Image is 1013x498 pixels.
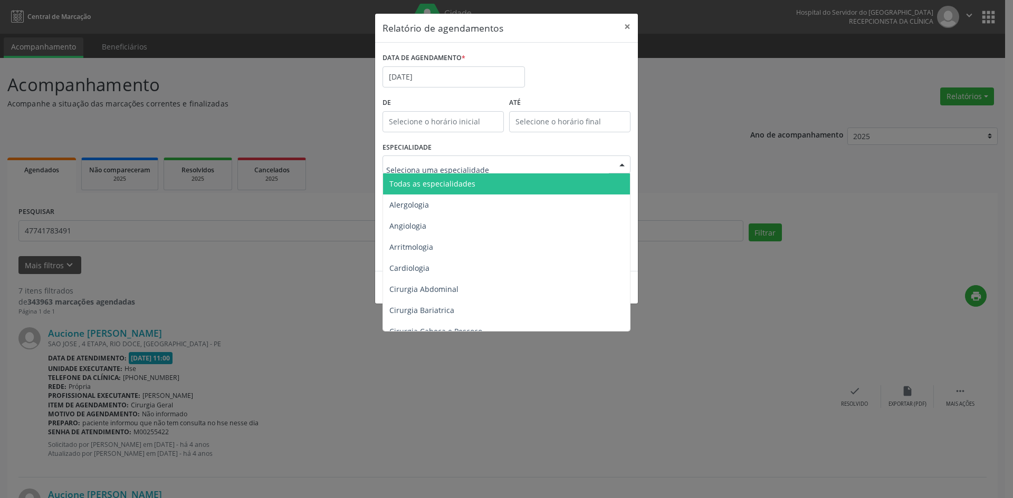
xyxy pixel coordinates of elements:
[389,326,482,336] span: Cirurgia Cabeça e Pescoço
[383,66,525,87] input: Selecione uma data ou intervalo
[383,140,432,156] label: ESPECIALIDADE
[383,111,504,132] input: Selecione o horário inicial
[389,179,475,189] span: Todas as especialidades
[389,263,429,273] span: Cardiologia
[389,242,433,252] span: Arritmologia
[383,50,465,66] label: DATA DE AGENDAMENTO
[509,111,630,132] input: Selecione o horário final
[386,159,609,180] input: Seleciona uma especialidade
[389,221,426,231] span: Angiologia
[509,95,630,111] label: ATÉ
[383,95,504,111] label: De
[389,284,458,294] span: Cirurgia Abdominal
[389,305,454,315] span: Cirurgia Bariatrica
[383,21,503,35] h5: Relatório de agendamentos
[617,14,638,40] button: Close
[389,200,429,210] span: Alergologia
